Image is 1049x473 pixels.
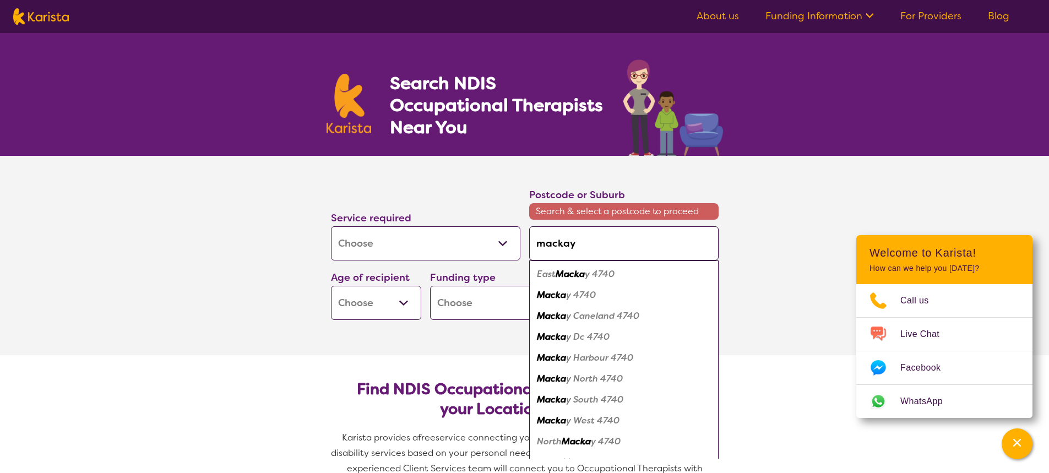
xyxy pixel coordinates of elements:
[535,285,713,306] div: Mackay 4740
[418,432,436,443] span: free
[900,292,942,309] span: Call us
[566,352,633,363] em: y Harbour 4740
[535,306,713,327] div: Mackay Caneland 4740
[765,9,874,23] a: Funding Information
[537,268,556,280] em: East
[537,331,566,342] em: Macka
[856,235,1032,418] div: Channel Menu
[535,389,713,410] div: Mackay South 4740
[529,188,625,202] label: Postcode or Suburb
[430,271,496,284] label: Funding type
[537,436,562,447] em: North
[331,211,411,225] label: Service required
[537,289,566,301] em: Macka
[900,9,961,23] a: For Providers
[562,436,591,447] em: Macka
[331,271,410,284] label: Age of recipient
[556,268,585,280] em: Macka
[327,74,372,133] img: Karista logo
[535,264,713,285] div: East Mackay 4740
[566,415,619,426] em: y West 4740
[566,310,639,322] em: y Caneland 4740
[566,394,623,405] em: y South 4740
[340,379,710,419] h2: Find NDIS Occupational Therapists based on your Location & Needs
[529,226,719,260] input: Type
[562,456,591,468] em: Macka
[856,385,1032,418] a: Web link opens in a new tab.
[535,431,713,452] div: North Mackay 4740
[535,327,713,347] div: Mackay Dc 4740
[900,393,956,410] span: WhatsApp
[537,456,562,468] em: South
[869,264,1019,273] p: How can we help you [DATE]?
[537,310,566,322] em: Macka
[988,9,1009,23] a: Blog
[535,410,713,431] div: Mackay West 4740
[566,289,596,301] em: y 4740
[535,347,713,368] div: Mackay Harbour 4740
[13,8,69,25] img: Karista logo
[529,203,719,220] span: Search & select a postcode to proceed
[585,268,615,280] em: y 4740
[566,331,610,342] em: y Dc 4740
[697,9,739,23] a: About us
[1002,428,1032,459] button: Channel Menu
[591,436,621,447] em: y 4740
[591,456,621,468] em: y 4740
[537,373,566,384] em: Macka
[566,373,623,384] em: y North 4740
[342,432,418,443] span: Karista provides a
[900,360,954,376] span: Facebook
[537,394,566,405] em: Macka
[900,326,953,342] span: Live Chat
[390,72,604,138] h1: Search NDIS Occupational Therapists Near You
[535,452,713,473] div: South Mackay 4740
[856,284,1032,418] ul: Choose channel
[623,59,723,156] img: occupational-therapy
[869,246,1019,259] h2: Welcome to Karista!
[537,415,566,426] em: Macka
[537,352,566,363] em: Macka
[535,368,713,389] div: Mackay North 4740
